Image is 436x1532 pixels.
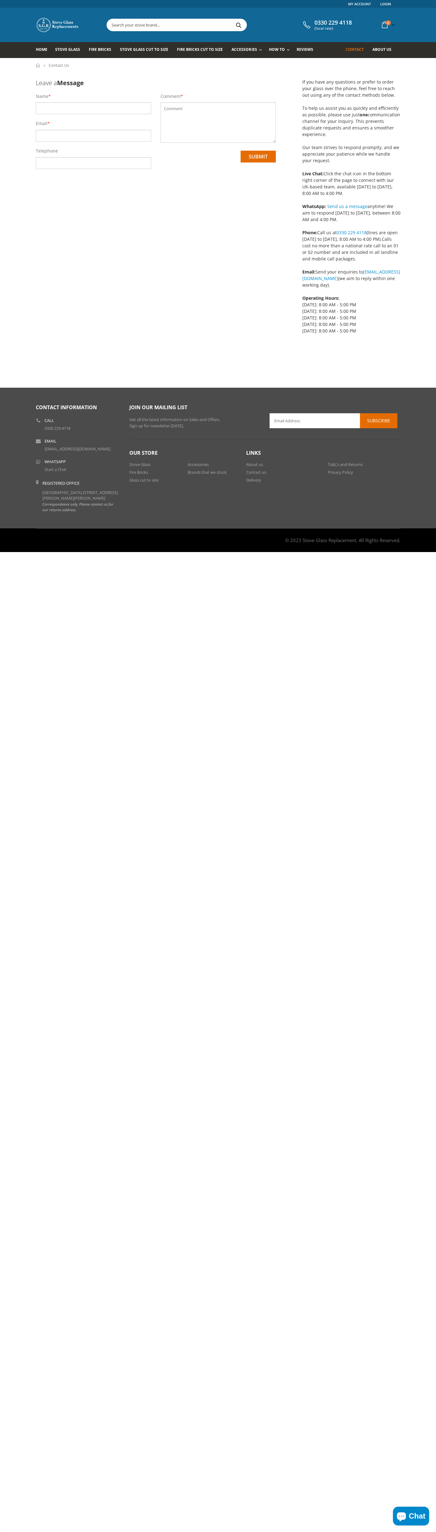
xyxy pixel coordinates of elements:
a: Privacy Policy [328,469,353,475]
span: Links [246,449,261,456]
span: Calls cost no more than a national rate call to an 01 or 02 number and are included in all landli... [302,236,399,262]
a: Stove Glass [129,462,151,467]
a: Fire Bricks Cut To Size [177,42,228,58]
em: Correspondence only. Please contact us for our returns address. [42,502,113,512]
span: Contact [346,47,364,52]
label: Comment [161,93,181,99]
strong: Operating Hours: [302,295,339,301]
span: Join our mailing list [129,404,187,411]
span: (local rate) [314,26,352,31]
address: © 2023 Stove Glass Replacement. All Rights Reserved. [285,534,400,546]
a: Accessories [188,462,209,467]
span: Fire Bricks Cut To Size [177,47,223,52]
a: 0330 229 4118 [45,425,70,431]
strong: Phone: [302,230,317,235]
b: Email [45,439,56,443]
input: Search your stove brand... [107,19,316,31]
a: About us [246,462,263,467]
b: Registered Office [42,480,79,486]
a: Send us a message [327,203,367,209]
img: Stove Glass Replacement [36,17,79,33]
label: Telephone [36,148,58,154]
b: Call [45,419,54,423]
a: Stove Glass Cut To Size [120,42,173,58]
span: Contact Information [36,404,97,411]
a: [EMAIL_ADDRESS][DOMAIN_NAME] [302,269,400,281]
strong: WhatsApp: [302,203,326,209]
span: Call us at (lines are open [DATE] to [DATE], 8:00 AM to 4:00 PM). Send your enquiries to (we aim ... [302,230,400,334]
p: If you have any questions or prefer to order your glass over the phone, feel free to reach out us... [302,79,400,196]
a: Delivery [246,477,261,483]
inbox-online-store-chat: Shopify online store chat [391,1507,431,1527]
a: Start a Chat [45,467,66,472]
a: Glass cut to size [129,477,159,483]
a: 0330 229 4118 [337,230,367,235]
a: Contact us [246,469,266,475]
span: Our Store [129,449,158,456]
span: Contact Us [49,62,69,68]
label: Name [36,93,48,99]
a: Reviews [297,42,318,58]
span: Stove Glass Cut To Size [120,47,168,52]
a: Brands that we stock [188,469,227,475]
span: Stove Glass [55,47,80,52]
span: Reviews [297,47,313,52]
span: Click the chat icon in the bottom right corner of the page to connect with our UK-based team, ava... [302,171,394,196]
input: Email Address [270,413,397,428]
span: Accessories [232,47,257,52]
a: About us [372,42,396,58]
a: Ts&Cs and Returns [328,462,363,467]
span: anytime! We aim to respond [DATE] to [DATE], between 8:00 AM and 4:00 PM. [302,203,400,222]
span: Fire Bricks [89,47,111,52]
a: Fire Bricks [89,42,116,58]
a: Fire Bricks [129,469,148,475]
a: Contact [346,42,368,58]
label: Email [36,120,47,127]
a: Home [36,63,41,67]
strong: Live Chat: [302,171,323,177]
a: Home [36,42,52,58]
button: Search [232,19,246,31]
p: Get all the latest information on Sales and Offers. Sign up for newsletter [DATE]. [129,417,260,429]
button: Subscribe [360,413,397,428]
strong: one [360,112,368,118]
input: submit [241,151,276,162]
span: 0 [386,20,391,25]
a: 0 [379,19,396,31]
h3: Leave a [36,79,276,87]
a: Accessories [232,42,265,58]
span: Home [36,47,47,52]
span: About us [372,47,391,52]
div: [GEOGRAPHIC_DATA] [STREET_ADDRESS][PERSON_NAME][PERSON_NAME] [42,480,120,512]
span: 0330 229 4118 [314,19,352,26]
b: Message [57,79,84,87]
span: How To [269,47,285,52]
a: Stove Glass [55,42,85,58]
a: [EMAIL_ADDRESS][DOMAIN_NAME] [45,446,110,452]
a: 0330 229 4118 (local rate) [301,19,352,31]
strong: Email: [302,269,315,275]
a: How To [269,42,293,58]
b: WhatsApp [45,460,66,464]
